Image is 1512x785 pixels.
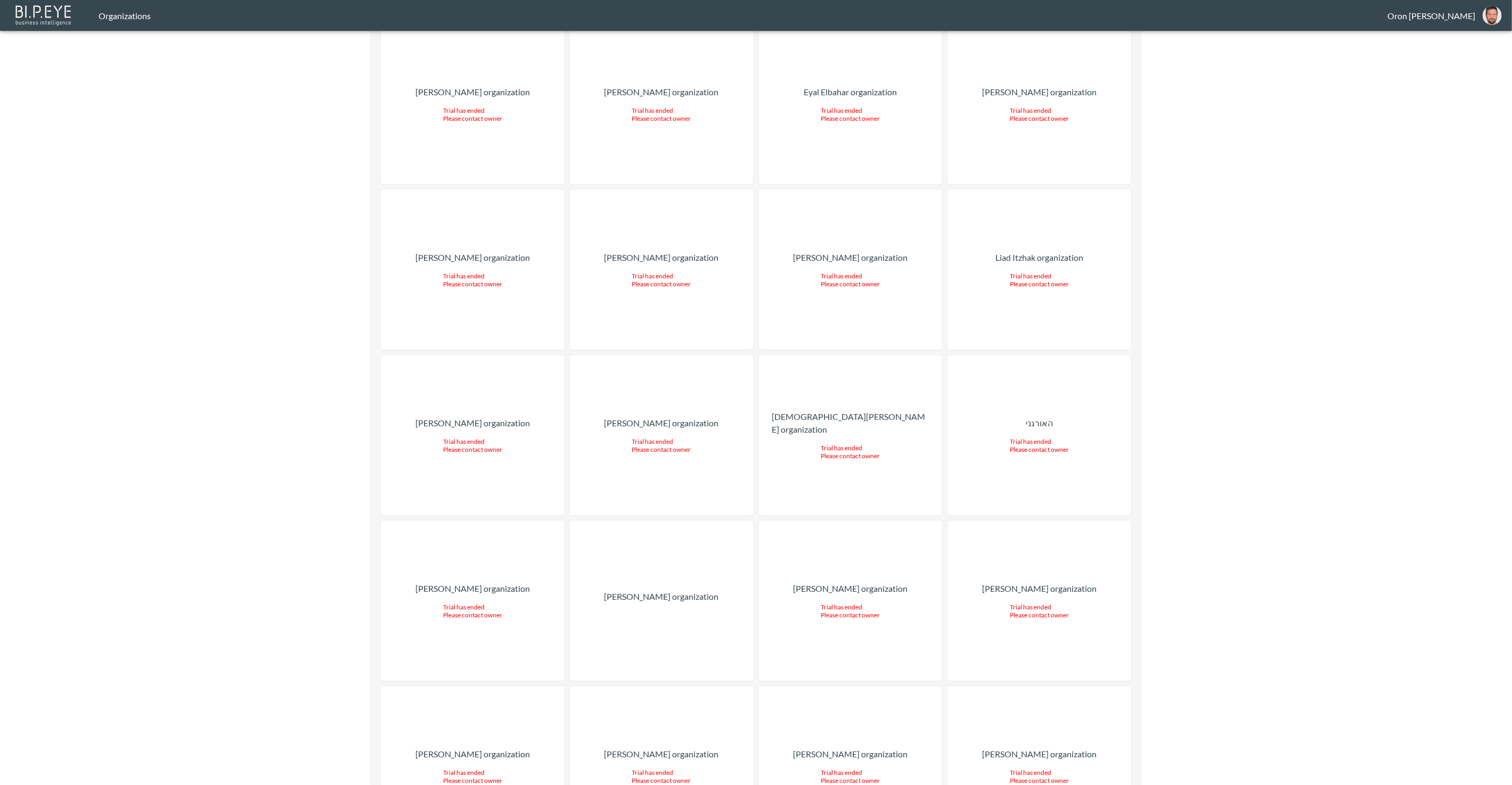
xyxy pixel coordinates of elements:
div: Trial has ended Please contact owner [821,444,880,460]
div: Trial has ended Please contact owner [632,769,691,784]
p: [PERSON_NAME] organization [415,417,530,429]
p: [PERSON_NAME] organization [604,748,719,761]
div: Trial has ended Please contact owner [1010,437,1069,453]
p: [PERSON_NAME] organization [415,251,530,264]
p: Liad Itzhak organization [995,251,1083,264]
div: Trial has ended Please contact owner [632,272,691,288]
div: Trial has ended Please contact owner [443,106,502,122]
p: [PERSON_NAME] organization [793,748,908,761]
p: [PERSON_NAME] organization [982,86,1097,98]
button: oron@bipeye.com [1475,3,1509,28]
div: Trial has ended Please contact owner [632,106,691,122]
div: Trial has ended Please contact owner [1010,603,1069,619]
div: Trial has ended Please contact owner [1010,769,1069,784]
p: [PERSON_NAME] organization [604,86,719,98]
div: Trial has ended Please contact owner [821,769,880,784]
p: [PERSON_NAME] organization [982,748,1097,761]
p: Eyal Elbahar organization [804,86,897,98]
div: Trial has ended Please contact owner [821,272,880,288]
div: Trial has ended Please contact owner [821,106,880,122]
p: האורגני [1026,417,1053,429]
div: Trial has ended Please contact owner [443,603,502,619]
p: [PERSON_NAME] organization [604,590,719,603]
div: Trial has ended Please contact owner [443,769,502,784]
p: [PERSON_NAME] organization [793,582,908,595]
div: Organizations [99,11,1387,21]
p: [PERSON_NAME] organization [415,748,530,761]
p: [PERSON_NAME] organization [604,251,719,264]
div: Trial has ended Please contact owner [821,603,880,619]
p: [PERSON_NAME] organization [793,251,908,264]
div: Oron [PERSON_NAME] [1387,11,1475,21]
p: [PERSON_NAME] organization [604,417,719,429]
p: [PERSON_NAME] organization [415,582,530,595]
p: [PERSON_NAME] organization [415,86,530,98]
div: Trial has ended Please contact owner [1010,272,1069,288]
img: bipeye-logo [13,3,75,27]
div: Trial has ended Please contact owner [443,272,502,288]
p: [PERSON_NAME] organization [982,582,1097,595]
img: f7df4f0b1e237398fe25aedd0497c453 [1483,6,1502,25]
div: Trial has ended Please contact owner [443,437,502,453]
p: [DEMOGRAPHIC_DATA][PERSON_NAME] organization [772,410,929,436]
div: Trial has ended Please contact owner [1010,106,1069,122]
div: Trial has ended Please contact owner [632,437,691,453]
